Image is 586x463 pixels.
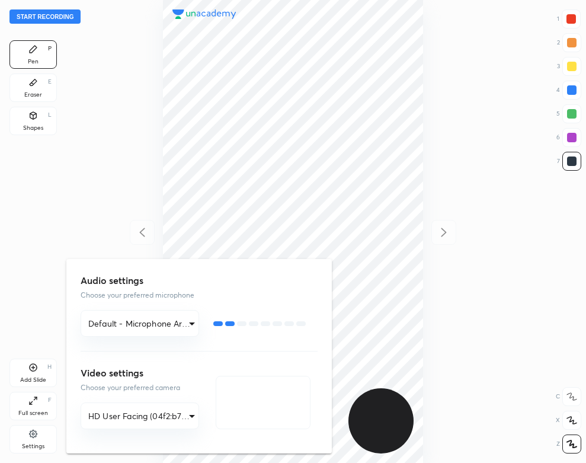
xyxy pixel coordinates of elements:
[81,382,199,393] p: Choose your preferred camera
[81,310,199,337] div: Default - Microphone Array (Realtek(R) Audio)
[81,290,318,301] p: Choose your preferred microphone
[81,366,199,380] h3: Video settings
[81,273,318,288] h3: Audio settings
[81,403,199,429] div: Default - Microphone Array (Realtek(R) Audio)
